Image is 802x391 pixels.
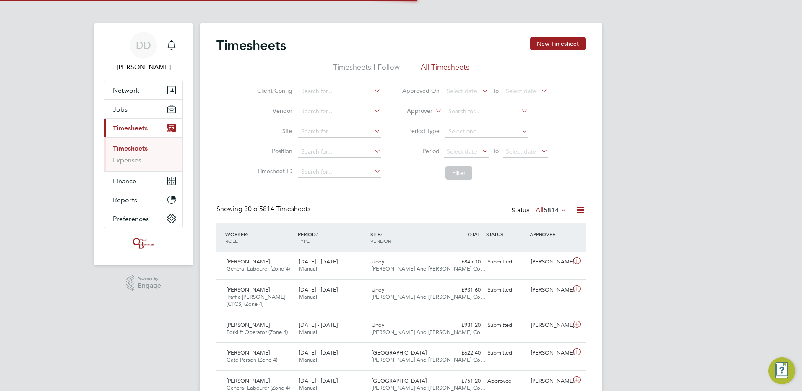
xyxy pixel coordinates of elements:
div: WORKER [223,227,296,248]
a: Timesheets [113,144,148,152]
span: [PERSON_NAME] And [PERSON_NAME] Co… [372,356,486,363]
span: Reports [113,196,137,204]
div: Showing [216,205,312,214]
span: Forklift Operator (Zone 4) [227,328,288,336]
label: Client Config [255,87,292,94]
button: Finance [104,172,182,190]
span: TYPE [298,237,310,244]
span: [PERSON_NAME] [227,377,270,384]
div: Approved [484,374,528,388]
span: Select date [506,87,536,95]
div: Submitted [484,346,528,360]
span: Traffic [PERSON_NAME] (CPCS) (Zone 4) [227,293,285,308]
span: [PERSON_NAME] [227,349,270,356]
span: General Labourer (Zone 4) [227,265,290,272]
a: Powered byEngage [126,275,161,291]
span: Powered by [138,275,161,282]
div: £622.40 [440,346,484,360]
span: ROLE [225,237,238,244]
span: 30 of [244,205,259,213]
span: Network [113,86,139,94]
span: To [490,146,501,156]
span: Undy [372,286,384,293]
input: Search for... [298,106,381,117]
a: DD[PERSON_NAME] [104,32,183,72]
span: [GEOGRAPHIC_DATA] [372,349,427,356]
span: [PERSON_NAME] And [PERSON_NAME] Co… [372,328,486,336]
button: New Timesheet [530,37,586,50]
div: [PERSON_NAME] [528,346,571,360]
div: Submitted [484,283,528,297]
span: TOTAL [465,231,480,237]
button: Preferences [104,209,182,228]
h2: Timesheets [216,37,286,54]
li: Timesheets I Follow [333,62,400,77]
a: Go to home page [104,237,183,250]
div: [PERSON_NAME] [528,283,571,297]
div: SITE [368,227,441,248]
div: Timesheets [104,137,182,171]
span: Timesheets [113,124,148,132]
div: £845.10 [440,255,484,269]
input: Search for... [445,106,528,117]
label: Period [402,147,440,155]
div: £751.20 [440,374,484,388]
label: Site [255,127,292,135]
button: Timesheets [104,119,182,137]
span: 5814 [544,206,559,214]
label: Period Type [402,127,440,135]
span: [PERSON_NAME] And [PERSON_NAME] Co… [372,293,486,300]
div: PERIOD [296,227,368,248]
nav: Main navigation [94,23,193,265]
span: To [490,85,501,96]
span: VENDOR [370,237,391,244]
input: Search for... [298,86,381,97]
span: Undy [372,258,384,265]
div: [PERSON_NAME] [528,255,571,269]
span: [PERSON_NAME] [227,321,270,328]
span: Finance [113,177,136,185]
span: [DATE] - [DATE] [299,349,338,356]
div: Submitted [484,318,528,332]
span: [DATE] - [DATE] [299,286,338,293]
button: Engage Resource Center [768,357,795,384]
span: Gate Person (Zone 4) [227,356,277,363]
span: Select date [506,148,536,155]
span: 5814 Timesheets [244,205,310,213]
div: Status [511,205,569,216]
img: oneillandbrennan-logo-retina.png [131,237,156,250]
div: STATUS [484,227,528,242]
span: / [247,231,248,237]
label: Vendor [255,107,292,115]
span: Jobs [113,105,128,113]
div: APPROVER [528,227,571,242]
input: Search for... [298,146,381,158]
button: Network [104,81,182,99]
span: [DATE] - [DATE] [299,321,338,328]
label: Timesheet ID [255,167,292,175]
div: [PERSON_NAME] [528,318,571,332]
span: [PERSON_NAME] And [PERSON_NAME] Co… [372,265,486,272]
span: Manual [299,293,317,300]
label: Position [255,147,292,155]
div: Submitted [484,255,528,269]
a: Expenses [113,156,141,164]
span: Dalia Dimitrova [104,62,183,72]
span: Preferences [113,215,149,223]
button: Filter [445,166,472,180]
label: Approver [395,107,432,115]
button: Reports [104,190,182,209]
input: Select one [445,126,528,138]
div: £931.60 [440,283,484,297]
span: Manual [299,356,317,363]
label: All [536,206,567,214]
input: Search for... [298,166,381,178]
span: Manual [299,265,317,272]
span: [DATE] - [DATE] [299,377,338,384]
button: Jobs [104,100,182,118]
span: / [380,231,382,237]
span: [DATE] - [DATE] [299,258,338,265]
span: Select date [447,87,477,95]
span: / [316,231,318,237]
span: [PERSON_NAME] [227,286,270,293]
